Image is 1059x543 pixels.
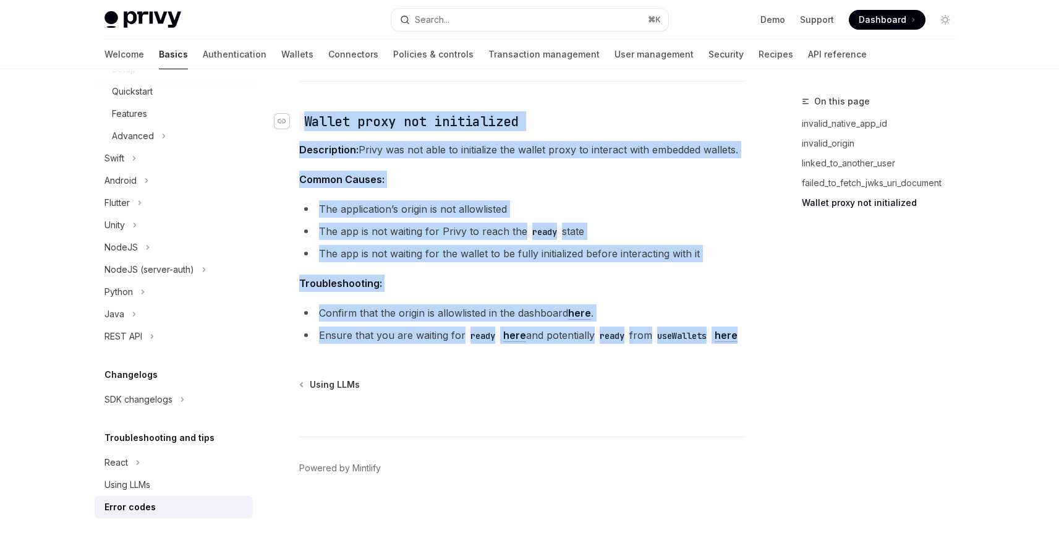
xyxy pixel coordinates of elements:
code: ready [527,225,562,239]
a: User management [615,40,694,69]
code: ready [466,329,500,343]
a: here [715,329,738,342]
a: Quickstart [95,80,253,103]
div: NodeJS (server-auth) [104,262,194,277]
div: NodeJS [104,240,138,255]
li: Ensure that you are waiting for and potentially from [299,327,745,344]
button: Swift [95,147,253,169]
a: Features [95,103,253,125]
button: NodeJS (server-auth) [95,259,253,281]
img: light logo [104,11,181,28]
div: React [104,455,128,470]
a: Welcome [104,40,144,69]
span: On this page [814,94,870,109]
a: Demo [760,14,785,26]
a: Transaction management [488,40,600,69]
a: Policies & controls [393,40,474,69]
div: Error codes [104,500,156,515]
code: useWallets [652,329,712,343]
button: NodeJS [95,236,253,259]
span: ⌘ K [648,15,661,25]
a: Navigate to header [274,111,299,131]
a: Powered by Mintlify [299,462,381,474]
a: invalid_native_app_id [802,114,965,134]
button: SDK changelogs [95,388,253,411]
a: Connectors [328,40,378,69]
button: Flutter [95,192,253,214]
a: API reference [808,40,867,69]
a: invalid_origin [802,134,965,153]
li: Confirm that the origin is allowlisted in the dashboard . [299,304,745,322]
code: Wallet proxy not initialized [299,112,524,131]
span: Using LLMs [310,378,360,391]
div: REST API [104,329,142,344]
a: linked_to_another_user [802,153,965,173]
a: here [503,329,526,342]
code: ready [595,329,629,343]
a: Error codes [95,496,253,518]
a: Basics [159,40,188,69]
a: failed_to_fetch_jwks_uri_document [802,173,965,193]
h5: Changelogs [104,367,158,382]
a: here [568,307,591,320]
span: Dashboard [859,14,906,26]
button: Toggle dark mode [935,10,955,30]
button: Java [95,303,253,325]
a: Authentication [203,40,266,69]
button: Android [95,169,253,192]
div: Java [104,307,124,322]
div: SDK changelogs [104,392,172,407]
strong: Troubleshooting: [299,277,382,289]
button: Unity [95,214,253,236]
li: The app is not waiting for Privy to reach the state [299,223,745,240]
li: The application’s origin is not allowlisted [299,200,745,218]
button: Advanced [95,125,253,147]
a: Recipes [759,40,793,69]
h5: Troubleshooting and tips [104,430,215,445]
button: Search...⌘K [391,9,668,31]
button: Python [95,281,253,303]
button: React [95,451,253,474]
strong: Common Causes: [299,173,385,186]
div: Quickstart [112,84,153,99]
div: Using LLMs [104,477,150,492]
a: Using LLMs [95,474,253,496]
strong: Description: [299,143,359,156]
div: Unity [104,218,125,233]
a: Using LLMs [300,378,360,391]
li: The app is not waiting for the wallet to be fully initialized before interacting with it [299,245,745,262]
a: Dashboard [849,10,925,30]
span: Privy was not able to initialize the wallet proxy to interact with embedded wallets. [299,141,745,158]
div: Advanced [112,129,154,143]
div: Android [104,173,137,188]
a: Support [800,14,834,26]
a: Wallets [281,40,313,69]
div: Features [112,106,147,121]
a: Security [708,40,744,69]
div: Swift [104,151,124,166]
a: Wallet proxy not initialized [802,193,965,213]
button: REST API [95,325,253,348]
div: Flutter [104,195,130,210]
div: Python [104,284,133,299]
div: Search... [415,12,449,27]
